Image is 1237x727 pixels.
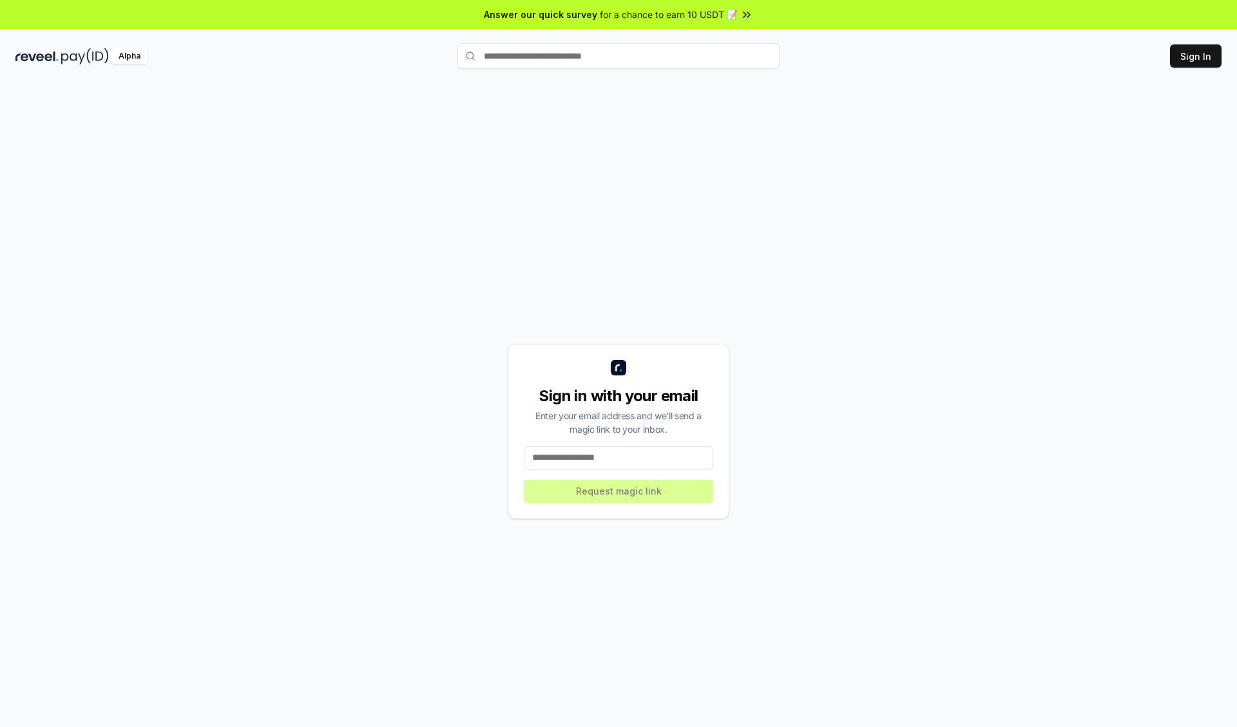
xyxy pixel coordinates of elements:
button: Sign In [1170,44,1222,68]
span: Answer our quick survey [484,8,597,21]
span: for a chance to earn 10 USDT 📝 [600,8,738,21]
img: reveel_dark [15,48,59,64]
img: pay_id [61,48,109,64]
img: logo_small [611,360,626,375]
div: Enter your email address and we’ll send a magic link to your inbox. [524,409,713,436]
div: Alpha [111,48,148,64]
div: Sign in with your email [524,386,713,406]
